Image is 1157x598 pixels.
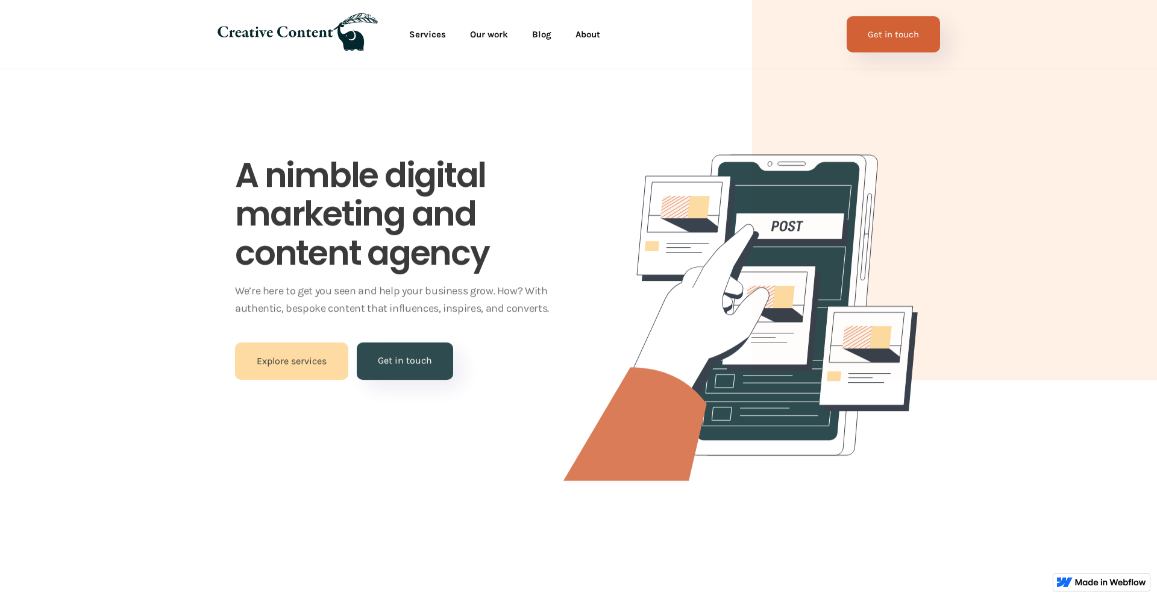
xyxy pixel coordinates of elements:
a: Get in touch [357,342,453,380]
img: Made in Webflow [1075,579,1146,586]
h1: A nimble digital marketing and content agency [235,156,565,272]
a: Explore services [235,342,348,380]
a: home [217,13,378,55]
a: Our work [458,22,520,46]
p: We’re here to get you seen and help your business grow. How? With authentic, bespoke content that... [235,282,565,317]
a: Blog [520,22,563,46]
a: About [563,22,612,46]
a: Services [397,22,458,46]
a: Get in touch [847,16,940,52]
